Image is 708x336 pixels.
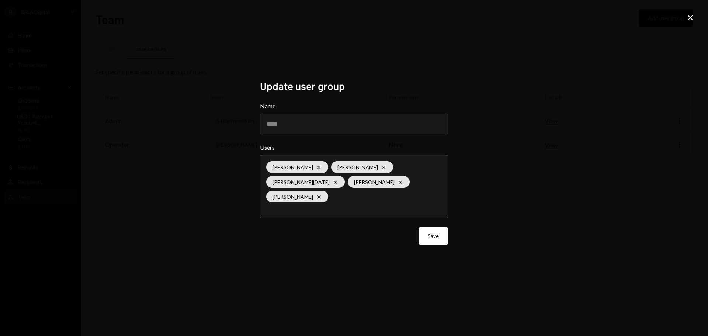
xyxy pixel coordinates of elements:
button: Save [419,227,448,245]
div: [PERSON_NAME] [331,161,393,173]
div: [PERSON_NAME] [266,161,328,173]
div: [PERSON_NAME] [266,191,328,202]
label: Name [260,102,448,111]
h2: Update user group [260,79,448,93]
div: [PERSON_NAME][DATE] [266,176,345,188]
div: [PERSON_NAME] [348,176,410,188]
label: Users [260,143,448,152]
